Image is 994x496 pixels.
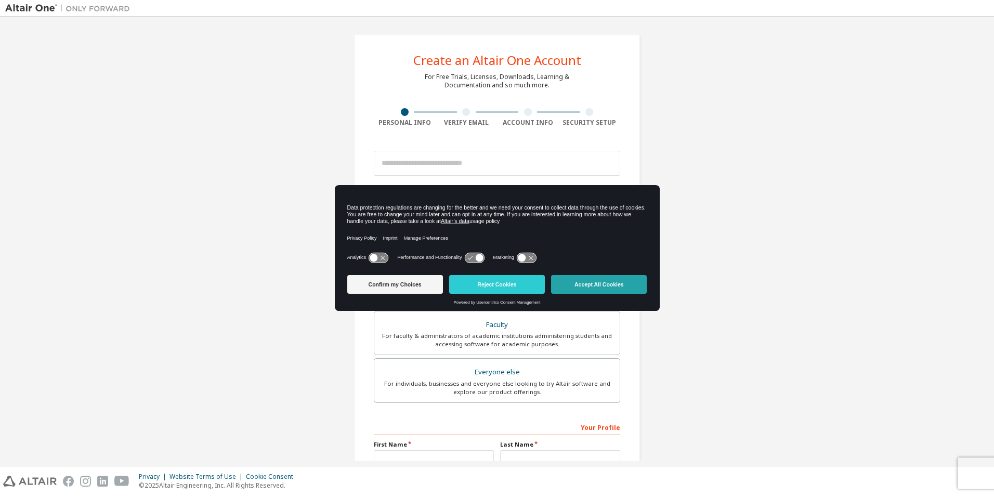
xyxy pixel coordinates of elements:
[169,473,246,481] div: Website Terms of Use
[381,332,613,348] div: For faculty & administrators of academic institutions administering students and accessing softwa...
[374,419,620,435] div: Your Profile
[374,440,494,449] label: First Name
[500,440,620,449] label: Last Name
[97,476,108,487] img: linkedin.svg
[381,380,613,396] div: For individuals, businesses and everyone else looking to try Altair software and explore our prod...
[5,3,135,14] img: Altair One
[425,73,569,89] div: For Free Trials, Licenses, Downloads, Learning & Documentation and so much more.
[436,119,498,127] div: Verify Email
[139,481,299,490] p: © 2025 Altair Engineering, Inc. All Rights Reserved.
[246,473,299,481] div: Cookie Consent
[139,473,169,481] div: Privacy
[63,476,74,487] img: facebook.svg
[381,318,613,332] div: Faculty
[374,119,436,127] div: Personal Info
[80,476,91,487] img: instagram.svg
[497,119,559,127] div: Account Info
[559,119,621,127] div: Security Setup
[3,476,57,487] img: altair_logo.svg
[413,54,581,67] div: Create an Altair One Account
[114,476,129,487] img: youtube.svg
[381,365,613,380] div: Everyone else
